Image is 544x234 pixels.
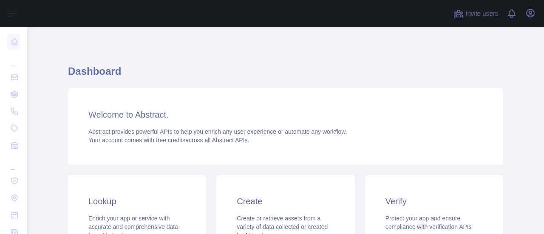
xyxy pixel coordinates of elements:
h3: Lookup [88,195,186,207]
h3: Create [237,195,334,207]
span: Your account comes with across all Abstract APIs. [88,137,249,144]
button: Invite users [452,7,500,20]
div: ... [7,155,20,172]
h3: Verify [385,195,483,207]
span: Abstract provides powerful APIs to help you enrich any user experience or automate any workflow. [88,128,347,135]
span: Invite users [465,9,498,19]
span: free credits [156,137,185,144]
span: Protect your app and ensure compliance with verification APIs [385,215,472,230]
h1: Dashboard [68,65,503,85]
div: ... [7,51,20,68]
h3: Welcome to Abstract. [88,109,483,121]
